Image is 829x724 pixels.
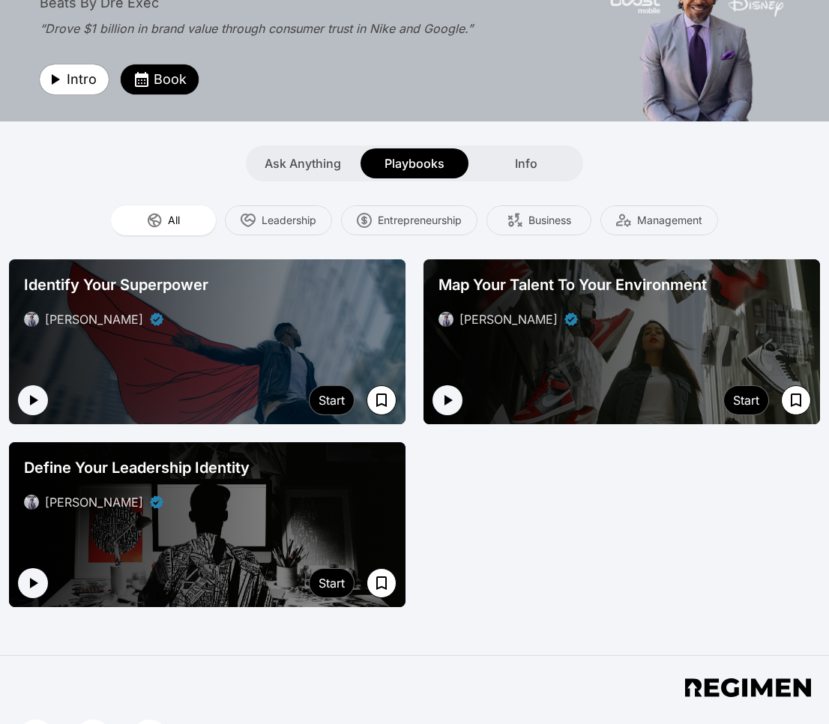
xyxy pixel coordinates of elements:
button: Playbooks [361,148,468,178]
img: Management [616,213,631,228]
button: Book [121,64,199,94]
button: Business [486,205,591,235]
div: Start [733,391,759,409]
span: Map Your Talent To Your Environment [438,274,707,295]
button: Ask Anything [249,148,357,178]
button: Save [781,385,811,415]
span: Ask Anything [265,154,341,172]
button: Management [600,205,718,235]
button: Start [723,385,769,415]
div: [PERSON_NAME] [459,310,558,328]
button: Info [472,148,580,178]
img: Leadership [241,213,256,228]
span: Business [528,213,571,228]
div: Start [319,391,345,409]
div: [PERSON_NAME] [45,493,143,511]
div: Verified partner - Daryl Butler [564,312,579,327]
span: Leadership [262,213,316,228]
span: Define Your Leadership Identity [24,457,250,478]
span: Playbooks [385,154,444,172]
span: Intro [67,69,97,90]
img: avatar of Daryl Butler [438,312,453,327]
button: Play intro [18,385,48,415]
img: avatar of Daryl Butler [24,495,39,510]
span: Management [637,213,702,228]
button: Entrepreneurship [341,205,477,235]
button: Play intro [18,568,48,598]
button: All [111,205,216,235]
div: Start [319,574,345,592]
button: Start [309,568,355,598]
img: Entrepreneurship [357,213,372,228]
button: Play intro [432,385,462,415]
button: Intro [40,64,109,94]
span: Info [515,154,537,172]
div: “Drove $1 billion in brand value through consumer trust in Nike and Google.” [40,19,572,37]
button: Save [367,568,397,598]
span: Identify Your Superpower [24,274,208,295]
button: Leadership [225,205,332,235]
div: Verified partner - Daryl Butler [149,495,164,510]
img: All [147,213,162,228]
button: Start [309,385,355,415]
img: Business [507,213,522,228]
div: [PERSON_NAME] [45,310,143,328]
button: Save [367,385,397,415]
span: Book [154,69,187,90]
img: app footer logo [685,678,811,697]
img: avatar of Daryl Butler [24,312,39,327]
span: Entrepreneurship [378,213,462,228]
div: Verified partner - Daryl Butler [149,312,164,327]
span: All [168,213,180,228]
